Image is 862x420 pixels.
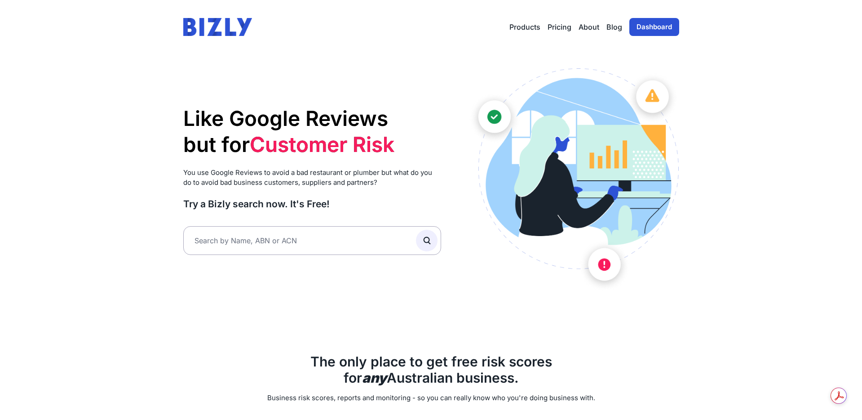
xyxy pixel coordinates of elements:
p: Business risk scores, reports and monitoring - so you can really know who you're doing business w... [183,393,679,403]
p: You use Google Reviews to avoid a bad restaurant or plumber but what do you do to avoid bad busin... [183,168,442,188]
a: About [579,22,599,32]
a: Blog [606,22,622,32]
input: Search by Name, ABN or ACN [183,226,442,255]
li: Supplier Risk [250,157,394,183]
h3: Try a Bizly search now. It's Free! [183,198,442,210]
h1: Like Google Reviews but for [183,106,442,157]
li: Customer Risk [250,132,394,158]
a: Pricing [548,22,571,32]
button: Products [509,22,540,32]
b: any [362,370,387,386]
h2: The only place to get free risk scores for Australian business. [183,353,679,386]
a: Dashboard [629,18,679,36]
